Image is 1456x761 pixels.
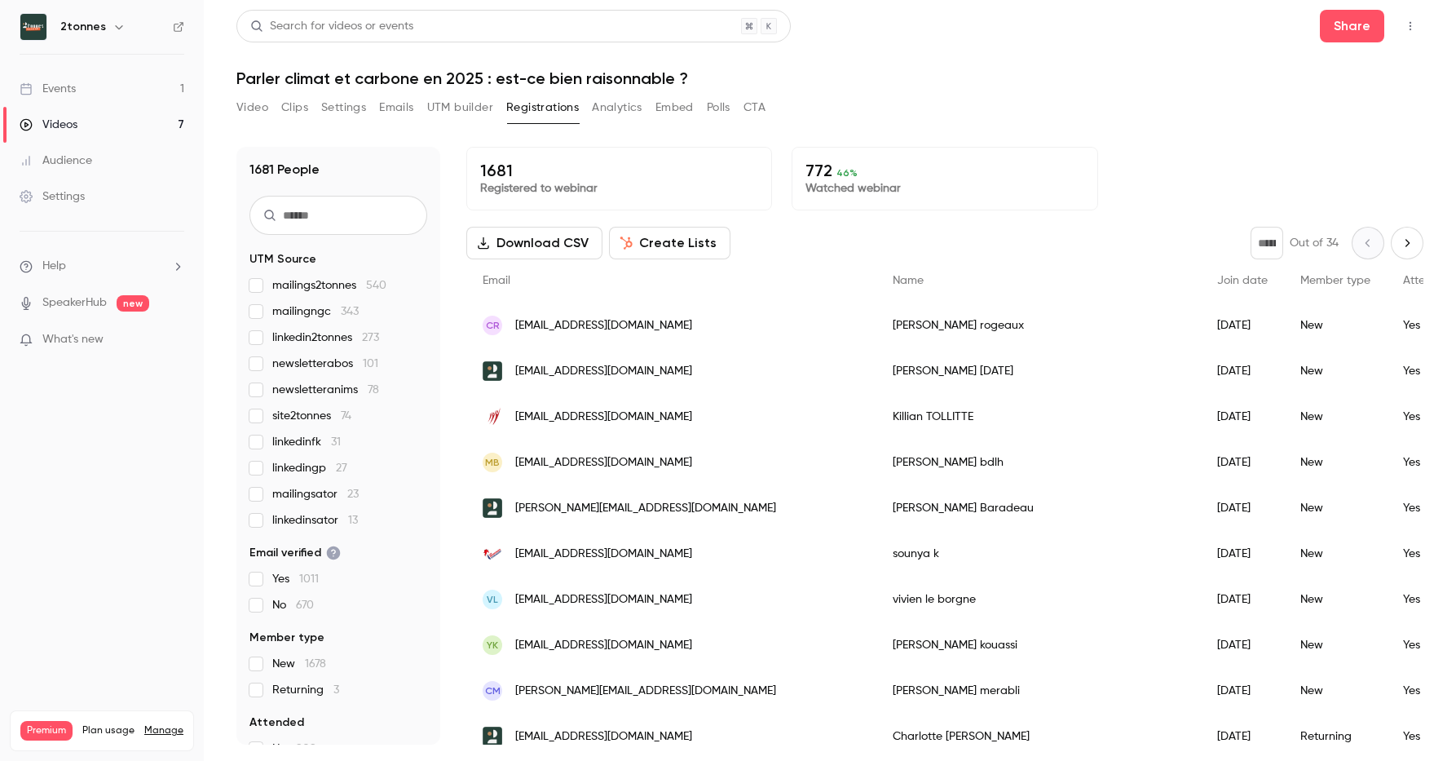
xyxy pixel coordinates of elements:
[1284,394,1387,440] div: New
[272,656,326,672] span: New
[249,545,341,561] span: Email verified
[363,358,378,369] span: 101
[336,462,347,474] span: 27
[805,161,1083,180] p: 772
[876,714,1201,759] div: Charlotte [PERSON_NAME]
[272,512,358,529] span: linkedinsator
[362,332,379,343] span: 273
[515,728,692,746] span: [EMAIL_ADDRESS][DOMAIN_NAME]
[485,455,500,470] span: Mb
[743,95,766,121] button: CTA
[236,95,268,121] button: Video
[876,577,1201,622] div: vivien le borgne
[1284,485,1387,531] div: New
[486,318,500,333] span: cr
[272,682,339,698] span: Returning
[707,95,730,121] button: Polls
[347,489,359,500] span: 23
[483,498,502,518] img: 2tonnes.org
[281,95,308,121] button: Clips
[20,117,77,133] div: Videos
[82,724,135,737] span: Plan usage
[483,727,502,746] img: 2tonnes.org
[515,454,692,471] span: [EMAIL_ADDRESS][DOMAIN_NAME]
[236,69,1423,88] h1: Parler climat et carbone en 2025 : est-ce bien raisonnable ?
[117,295,149,312] span: new
[249,160,320,179] h1: 1681 People
[1201,394,1284,440] div: [DATE]
[341,306,359,317] span: 343
[60,19,106,35] h6: 2tonnes
[483,407,502,427] img: rapidhome.fr
[487,638,498,653] span: yk
[296,743,316,754] span: 909
[321,95,366,121] button: Settings
[348,515,358,526] span: 13
[249,715,304,731] span: Attended
[876,394,1201,440] div: Killian TOLLITTE
[485,684,501,698] span: cm
[272,277,386,294] span: mailings2tonnes
[506,95,579,121] button: Registrations
[466,227,602,259] button: Download CSV
[515,409,692,426] span: [EMAIL_ADDRESS][DOMAIN_NAME]
[1284,531,1387,577] div: New
[515,363,692,380] span: [EMAIL_ADDRESS][DOMAIN_NAME]
[272,356,378,372] span: newsletterabos
[296,600,314,611] span: 670
[515,546,692,563] span: [EMAIL_ADDRESS][DOMAIN_NAME]
[249,630,324,646] span: Member type
[368,384,379,396] span: 78
[483,361,502,381] img: 2tonnes.org
[272,408,351,424] span: site2tonnes
[1201,303,1284,348] div: [DATE]
[1284,303,1387,348] div: New
[515,500,776,517] span: [PERSON_NAME][EMAIL_ADDRESS][DOMAIN_NAME]
[305,658,326,670] span: 1678
[480,180,758,197] p: Registered to webinar
[20,258,184,275] li: help-dropdown-opener
[655,95,694,121] button: Embed
[876,668,1201,714] div: [PERSON_NAME] merabli
[1403,275,1453,286] span: Attended
[427,95,493,121] button: UTM builder
[341,410,351,422] span: 74
[299,573,319,585] span: 1011
[20,721,73,741] span: Premium
[1201,485,1284,531] div: [DATE]
[42,294,107,312] a: SpeakerHub
[515,591,692,608] span: [EMAIL_ADDRESS][DOMAIN_NAME]
[1284,714,1387,759] div: Returning
[1284,622,1387,668] div: New
[1201,714,1284,759] div: [DATE]
[1397,13,1423,39] button: Top Bar Actions
[144,724,183,737] a: Manage
[20,14,46,40] img: 2tonnes
[480,161,758,180] p: 1681
[272,486,359,502] span: mailingsator
[515,637,692,654] span: [EMAIL_ADDRESS][DOMAIN_NAME]
[333,684,339,696] span: 3
[331,436,341,448] span: 31
[876,531,1201,577] div: sounya k
[272,460,347,476] span: linkedingp
[805,180,1083,197] p: Watched webinar
[1217,275,1268,286] span: Join date
[1201,348,1284,394] div: [DATE]
[42,331,104,348] span: What's new
[592,95,642,121] button: Analytics
[876,440,1201,485] div: [PERSON_NAME] bdlh
[893,275,924,286] span: Name
[483,275,510,286] span: Email
[1284,668,1387,714] div: New
[272,597,314,613] span: No
[379,95,413,121] button: Emails
[42,258,66,275] span: Help
[1300,275,1370,286] span: Member type
[249,251,316,268] span: UTM Source
[1284,577,1387,622] div: New
[876,348,1201,394] div: [PERSON_NAME] [DATE]
[876,622,1201,668] div: [PERSON_NAME] kouassi
[1284,440,1387,485] div: New
[876,485,1201,531] div: [PERSON_NAME] Baradeau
